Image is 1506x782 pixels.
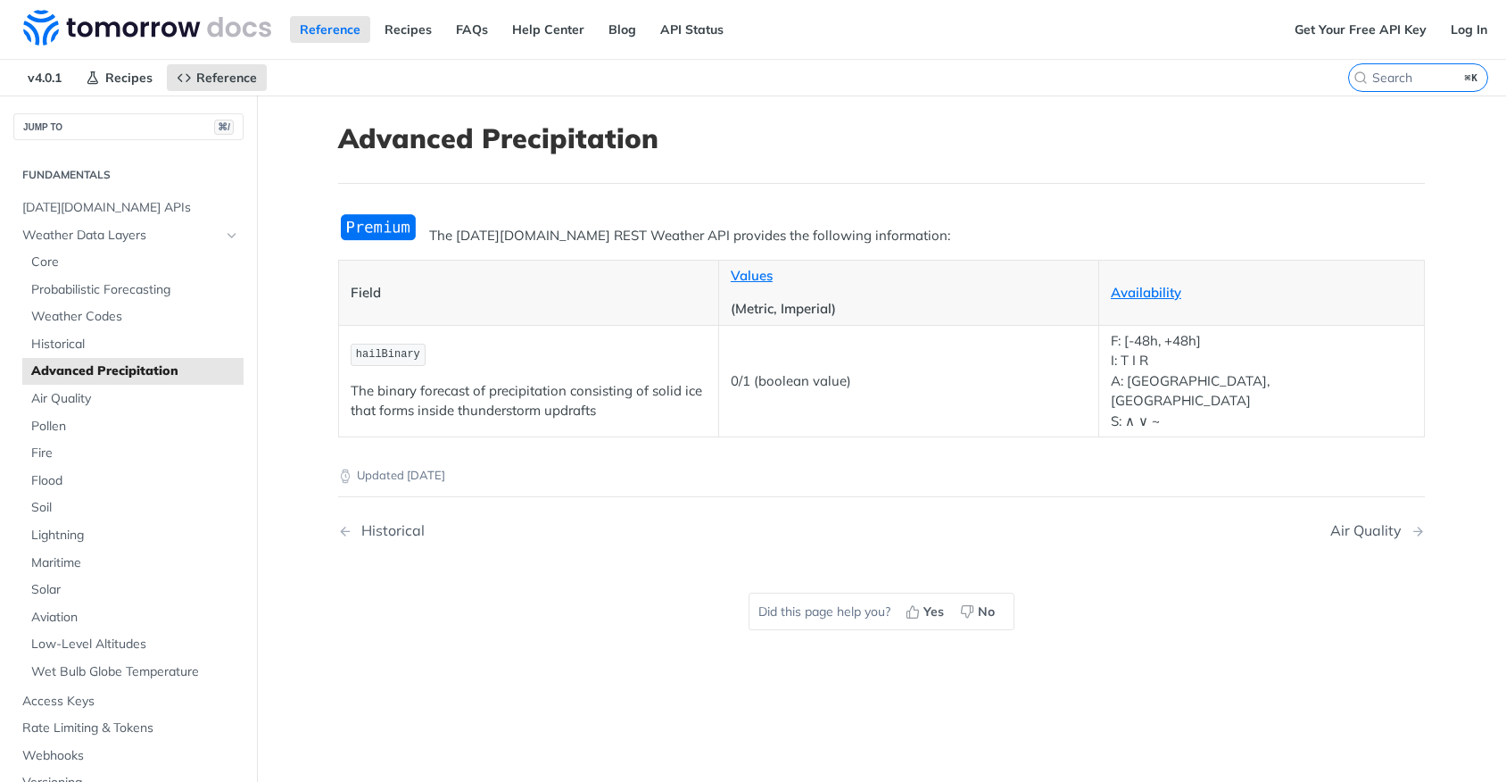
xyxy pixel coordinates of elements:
[31,636,239,653] span: Low-Level Altitudes
[225,229,239,243] button: Hide subpages for Weather Data Layers
[31,336,239,354] span: Historical
[22,522,244,549] a: Lightning
[351,381,707,421] p: The binary forecast of precipitation consisting of solid ice that forms inside thunderstorm updrafts
[13,715,244,742] a: Rate Limiting & Tokens
[22,468,244,495] a: Flood
[167,64,267,91] a: Reference
[352,522,425,539] div: Historical
[22,249,244,276] a: Core
[22,577,244,603] a: Solar
[31,308,239,326] span: Weather Codes
[978,603,995,621] span: No
[22,358,244,385] a: Advanced Precipitation
[923,603,944,621] span: Yes
[749,593,1014,630] div: Did this page help you?
[290,16,370,43] a: Reference
[31,609,239,627] span: Aviation
[13,167,244,183] h2: Fundamentals
[22,331,244,358] a: Historical
[731,371,1087,392] p: 0/1 (boolean value)
[105,70,153,86] span: Recipes
[1111,331,1412,432] p: F: [-48h, +48h] I: T I R A: [GEOGRAPHIC_DATA], [GEOGRAPHIC_DATA] S: ∧ ∨ ~
[1353,71,1368,85] svg: Search
[13,195,244,221] a: [DATE][DOMAIN_NAME] APIs
[502,16,594,43] a: Help Center
[22,227,220,245] span: Weather Data Layers
[338,504,1425,557] nav: Pagination Controls
[351,283,707,304] p: Field
[446,16,498,43] a: FAQs
[1285,16,1436,43] a: Get Your Free API Key
[31,663,239,681] span: Wet Bulb Globe Temperature
[22,659,244,686] a: Wet Bulb Globe Temperature
[338,122,1425,154] h1: Advanced Precipitation
[22,304,244,330] a: Weather Codes
[31,362,239,380] span: Advanced Precipitation
[731,299,1087,320] p: (Metric, Imperial)
[13,743,244,770] a: Webhooks
[196,70,257,86] span: Reference
[31,527,239,545] span: Lightning
[22,693,239,711] span: Access Keys
[954,598,1005,625] button: No
[13,113,244,140] button: JUMP TO⌘/
[22,720,239,737] span: Rate Limiting & Tokens
[338,467,1425,485] p: Updated [DATE]
[731,267,773,284] a: Values
[22,277,244,304] a: Probabilistic Forecasting
[18,64,71,91] span: v4.0.1
[214,120,234,135] span: ⌘/
[76,64,162,91] a: Recipes
[338,522,804,539] a: Previous Page: Historical
[31,581,239,599] span: Solar
[13,688,244,715] a: Access Keys
[31,281,239,299] span: Probabilistic Forecasting
[22,199,239,217] span: [DATE][DOMAIN_NAME] APIs
[356,348,420,361] span: hailBinary
[22,495,244,521] a: Soil
[22,440,244,467] a: Fire
[31,499,239,517] span: Soil
[650,16,733,43] a: API Status
[22,550,244,577] a: Maritime
[31,418,239,436] span: Pollen
[1111,284,1181,301] a: Availability
[31,445,239,462] span: Fire
[338,226,1425,246] p: The [DATE][DOMAIN_NAME] REST Weather API provides the following information:
[31,472,239,490] span: Flood
[31,390,239,408] span: Air Quality
[22,631,244,658] a: Low-Level Altitudes
[22,386,244,412] a: Air Quality
[1330,522,1425,539] a: Next Page: Air Quality
[22,747,239,765] span: Webhooks
[375,16,442,43] a: Recipes
[1441,16,1497,43] a: Log In
[13,222,244,249] a: Weather Data LayersHide subpages for Weather Data Layers
[1330,522,1411,539] div: Air Quality
[22,413,244,440] a: Pollen
[599,16,646,43] a: Blog
[1460,69,1483,87] kbd: ⌘K
[22,604,244,631] a: Aviation
[899,598,954,625] button: Yes
[31,254,239,271] span: Core
[31,554,239,572] span: Maritime
[23,10,271,46] img: Tomorrow.io Weather API Docs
